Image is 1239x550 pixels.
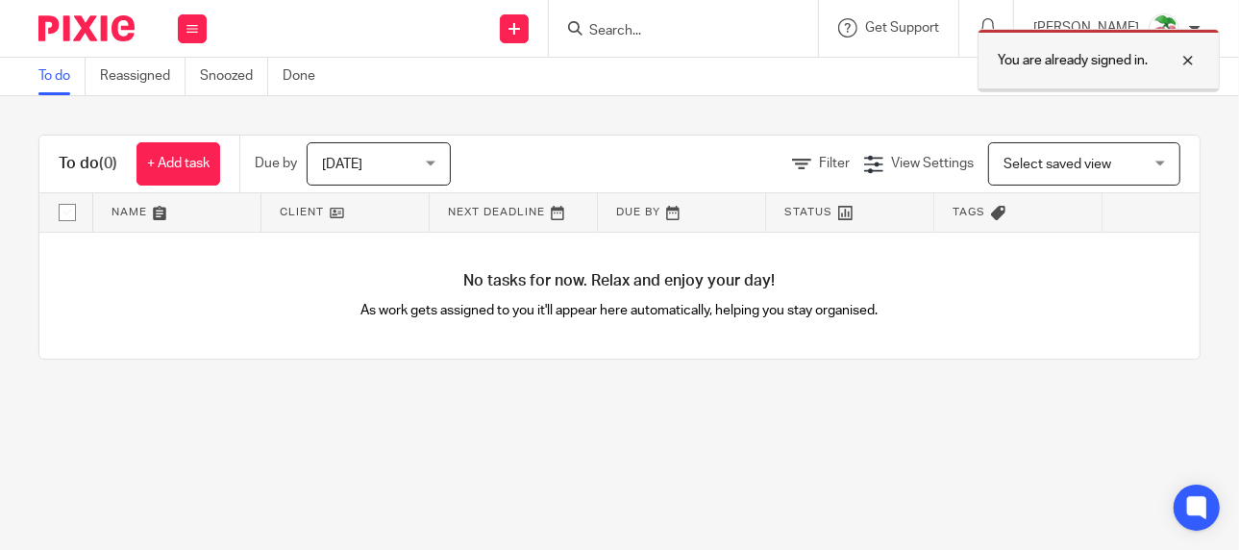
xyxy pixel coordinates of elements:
[587,23,760,40] input: Search
[99,156,117,171] span: (0)
[330,301,910,320] p: As work gets assigned to you it'll appear here automatically, helping you stay organised.
[891,157,974,170] span: View Settings
[38,58,86,95] a: To do
[136,142,220,186] a: + Add task
[998,51,1148,70] p: You are already signed in.
[819,157,850,170] span: Filter
[322,158,362,171] span: [DATE]
[283,58,330,95] a: Done
[255,154,297,173] p: Due by
[39,271,1200,291] h4: No tasks for now. Relax and enjoy your day!
[59,154,117,174] h1: To do
[100,58,186,95] a: Reassigned
[1004,158,1111,171] span: Select saved view
[200,58,268,95] a: Snoozed
[954,207,986,217] span: Tags
[38,15,135,41] img: Pixie
[1149,13,1179,44] img: Cherubi-Pokemon-PNG-Isolated-HD.png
